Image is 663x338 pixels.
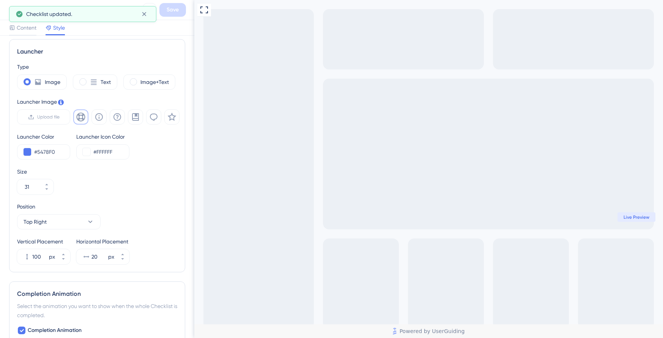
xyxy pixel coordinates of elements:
div: Horizontal Placement [76,237,129,246]
div: Launcher Color [17,132,70,141]
span: Upload file [37,114,60,120]
span: Completion Animation [28,326,82,335]
label: Image [45,77,60,87]
span: Style [53,23,65,32]
div: Completion Animation [17,289,177,299]
label: Text [101,77,111,87]
span: Top Right [24,217,47,226]
input: px [91,252,107,261]
div: Size [17,167,177,176]
div: px [108,252,114,261]
div: New Checklist [24,5,140,15]
button: px [57,249,70,257]
label: Image+Text [140,77,169,87]
div: Type [17,62,177,71]
span: Content [17,23,36,32]
button: Save [159,3,186,17]
div: px [49,252,55,261]
div: Launcher Image [17,97,180,106]
button: px [57,257,70,264]
div: Launcher Icon Color [76,132,129,141]
div: Vertical Placement [17,237,70,246]
span: Live Preview [429,214,455,220]
button: Top Right [17,214,101,229]
button: px [116,249,129,257]
div: Launcher [17,47,177,56]
span: Powered by UserGuiding [205,327,271,336]
div: Select the animation you want to show when the whole Checklist is completed. [17,302,177,320]
span: Save [167,5,179,14]
input: px [32,252,47,261]
span: Checklist updated. [26,9,72,19]
div: Position [17,202,101,211]
button: px [116,257,129,264]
